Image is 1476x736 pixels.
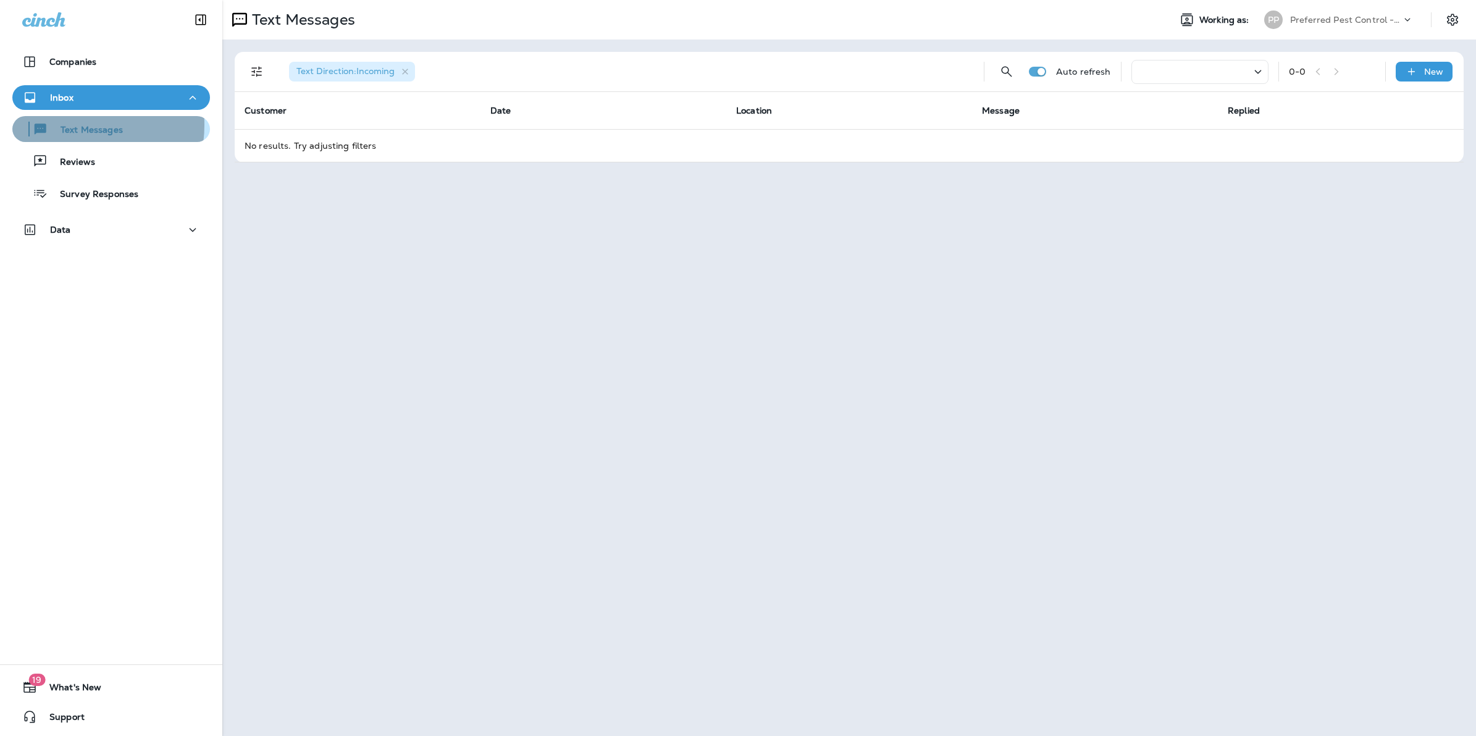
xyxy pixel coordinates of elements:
[49,57,96,67] p: Companies
[1289,67,1306,77] div: 0 - 0
[50,93,73,102] p: Inbox
[12,180,210,206] button: Survey Responses
[1199,15,1252,25] span: Working as:
[12,705,210,729] button: Support
[490,105,511,116] span: Date
[12,217,210,242] button: Data
[245,105,287,116] span: Customer
[48,157,95,169] p: Reviews
[1441,9,1464,31] button: Settings
[247,10,355,29] p: Text Messages
[296,65,395,77] span: Text Direction : Incoming
[982,105,1020,116] span: Message
[1424,67,1443,77] p: New
[1290,15,1401,25] p: Preferred Pest Control - Palmetto
[1264,10,1283,29] div: PP
[48,189,138,201] p: Survey Responses
[37,712,85,727] span: Support
[1056,67,1111,77] p: Auto refresh
[736,105,772,116] span: Location
[12,675,210,700] button: 19What's New
[28,674,45,686] span: 19
[235,129,1464,162] td: No results. Try adjusting filters
[12,49,210,74] button: Companies
[37,682,101,697] span: What's New
[12,85,210,110] button: Inbox
[289,62,415,82] div: Text Direction:Incoming
[1228,105,1260,116] span: Replied
[48,125,123,136] p: Text Messages
[183,7,218,32] button: Collapse Sidebar
[50,225,71,235] p: Data
[12,116,210,142] button: Text Messages
[245,59,269,84] button: Filters
[12,148,210,174] button: Reviews
[994,59,1019,84] button: Search Messages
